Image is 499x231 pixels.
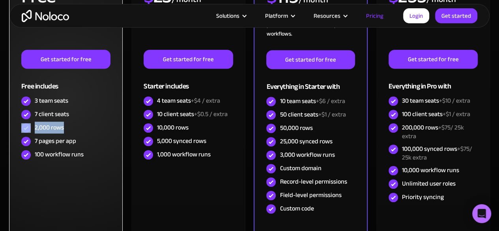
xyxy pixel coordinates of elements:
[144,69,233,94] div: Starter includes
[402,179,456,188] div: Unlimited user roles
[280,124,312,132] div: 50,000 rows
[280,137,332,146] div: 25,000 synced rows
[35,110,69,118] div: 7 client seats
[403,8,429,23] a: Login
[206,11,255,21] div: Solutions
[280,164,321,173] div: Custom domain
[443,108,470,120] span: +$1 / extra
[255,11,304,21] div: Platform
[402,123,478,141] div: 200,000 rows
[144,50,233,69] a: Get started for free
[304,11,356,21] div: Resources
[402,193,444,201] div: Priority syncing
[280,110,346,119] div: 50 client seats
[157,110,228,118] div: 10 client seats
[389,50,478,69] a: Get started for free
[402,96,470,105] div: 30 team seats
[35,150,84,159] div: 100 workflow runs
[216,11,239,21] div: Solutions
[280,150,335,159] div: 3,000 workflow runs
[22,10,69,22] a: home
[157,96,220,105] div: 4 team seats
[402,110,470,118] div: 100 client seats
[265,11,288,21] div: Platform
[21,50,110,69] a: Get started for free
[356,11,393,21] a: Pricing
[316,95,345,107] span: +$6 / extra
[280,191,341,199] div: Field-level permissions
[402,166,459,175] div: 10,000 workflow runs
[266,50,355,69] a: Get started for free
[402,143,472,163] span: +$75/ 25k extra
[35,137,76,145] div: 7 pages per app
[389,69,478,94] div: Everything in Pro with
[157,123,189,132] div: 10,000 rows
[191,95,220,107] span: +$4 / extra
[194,108,228,120] span: +$0.5 / extra
[472,204,491,223] div: Open Intercom Messenger
[318,109,346,120] span: +$1 / extra
[402,145,478,162] div: 100,000 synced rows
[157,150,211,159] div: 1,000 workflow runs
[35,96,68,105] div: 3 team seats
[266,69,355,95] div: Everything in Starter with
[439,95,470,107] span: +$10 / extra
[280,204,314,213] div: Custom code
[314,11,340,21] div: Resources
[35,123,64,132] div: 2,000 rows
[157,137,206,145] div: 5,000 synced rows
[280,177,347,186] div: Record-level permissions
[435,8,477,23] a: Get started
[280,97,345,105] div: 10 team seats
[402,122,464,142] span: +$75/ 25k extra
[21,69,110,94] div: Free includes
